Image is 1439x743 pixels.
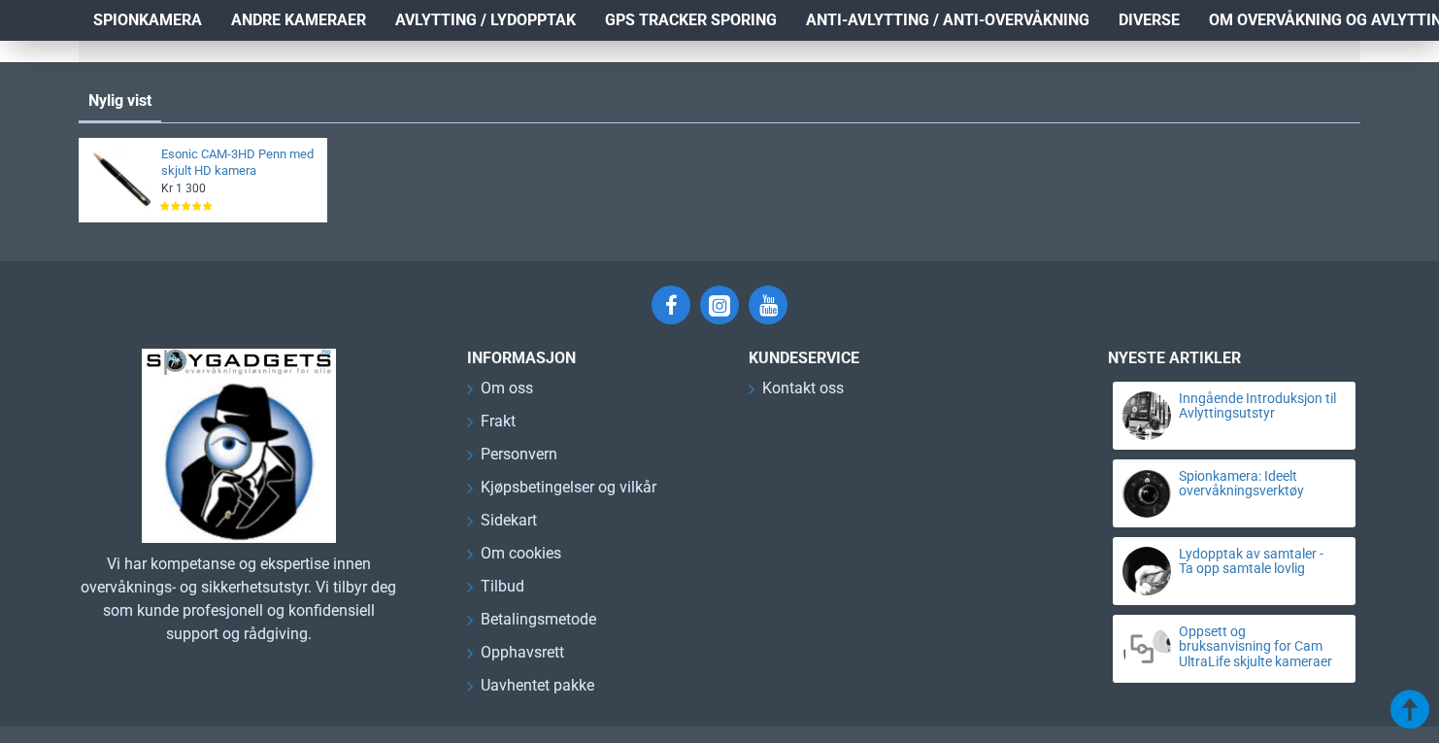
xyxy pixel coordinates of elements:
[467,509,537,542] a: Sidekart
[481,476,656,499] span: Kjøpsbetingelser og vilkår
[467,608,596,641] a: Betalingsmetode
[481,377,533,400] span: Om oss
[467,674,594,707] a: Uavhentet pakke
[481,443,557,466] span: Personvern
[749,377,844,410] a: Kontakt oss
[762,377,844,400] span: Kontakt oss
[481,608,596,631] span: Betalingsmetode
[749,349,1040,367] h3: Kundeservice
[395,9,576,32] span: Avlytting / Lydopptak
[467,443,557,476] a: Personvern
[467,410,516,443] a: Frakt
[1179,391,1338,422] a: Inngående Introduksjon til Avlyttingsutstyr
[806,9,1089,32] span: Anti-avlytting / Anti-overvåkning
[79,82,161,120] a: Nylig vist
[481,410,516,433] span: Frakt
[481,575,524,598] span: Tilbud
[142,349,336,543] img: SpyGadgets.no
[467,349,719,367] h3: INFORMASJON
[161,147,316,180] a: Esonic CAM-3HD Penn med skjult HD kamera
[1179,547,1338,577] a: Lydopptak av samtaler - Ta opp samtale lovlig
[481,509,537,532] span: Sidekart
[481,641,564,664] span: Opphavsrett
[161,181,206,196] span: Kr 1 300
[467,377,533,410] a: Om oss
[481,674,594,697] span: Uavhentet pakke
[1108,349,1360,367] h3: Nyeste artikler
[1179,469,1338,499] a: Spionkamera: Ideelt overvåkningsverktøy
[605,9,777,32] span: GPS Tracker Sporing
[231,9,366,32] span: Andre kameraer
[467,476,656,509] a: Kjøpsbetingelser og vilkår
[1119,9,1180,32] span: Diverse
[93,9,202,32] span: Spionkamera
[85,145,156,216] img: Esonic CAM-3HD Penn med skjult HD kamera
[467,575,524,608] a: Tilbud
[1179,625,1338,669] a: Oppsett og bruksanvisning for Cam UltraLife skjulte kameraer
[79,553,399,646] div: Vi har kompetanse og ekspertise innen overvåknings- og sikkerhetsutstyr. Vi tilbyr deg som kunde ...
[481,542,561,565] span: Om cookies
[467,542,561,575] a: Om cookies
[467,641,564,674] a: Opphavsrett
